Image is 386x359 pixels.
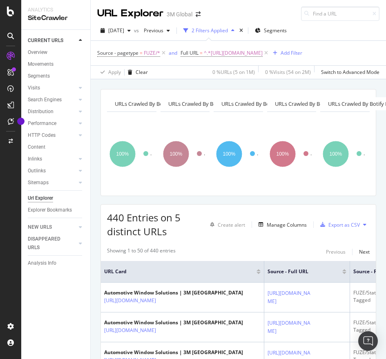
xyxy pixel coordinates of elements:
button: Clear [125,66,148,79]
svg: A chart. [107,118,154,190]
a: [URL][DOMAIN_NAME] [268,289,311,305]
button: [DATE] [97,24,134,37]
div: Outlinks [28,167,46,175]
button: Add Filter [270,48,302,58]
text: 100% [170,151,182,157]
span: Segments [264,27,287,34]
div: Analytics [28,7,84,13]
div: Analysis Info [28,259,56,268]
text: . [257,151,258,156]
a: Analysis Info [28,259,85,268]
div: Content [28,143,45,152]
a: Explorer Bookmarks [28,206,85,214]
text: 100% [223,151,236,157]
a: CURRENT URLS [28,36,76,45]
a: [URL][DOMAIN_NAME] [104,326,156,334]
input: Find a URL [301,7,379,21]
button: Apply [97,66,121,79]
a: [URL][DOMAIN_NAME] [268,319,311,335]
div: Movements [28,60,54,69]
div: URL Explorer [97,7,163,20]
div: Create alert [218,221,245,228]
a: DISAPPEARED URLS [28,235,76,252]
div: Explorer Bookmarks [28,206,72,214]
div: arrow-right-arrow-left [196,11,201,17]
button: and [169,49,177,57]
div: Search Engines [28,96,62,104]
div: Tooltip anchor [17,118,25,125]
div: Sitemaps [28,178,49,187]
text: . [364,151,365,156]
div: Url Explorer [28,194,53,203]
a: Movements [28,60,85,69]
span: FUZE/* [144,47,160,59]
div: Segments [28,72,50,80]
div: Automotive Window Solutions | 3M [GEOGRAPHIC_DATA] [104,319,243,326]
div: Manage Columns [267,221,307,228]
a: HTTP Codes [28,131,76,140]
a: NEW URLS [28,223,76,232]
button: Create alert [207,218,245,231]
div: Open Intercom Messenger [358,331,378,351]
div: Previous [326,248,346,255]
button: Switch to Advanced Mode [318,66,379,79]
div: 2 Filters Applied [192,27,228,34]
div: NEW URLS [28,223,52,232]
span: ^.*[URL][DOMAIN_NAME] [204,47,263,59]
button: Next [359,247,370,257]
text: . [150,151,152,156]
text: . [310,151,312,156]
svg: A chart. [161,118,208,190]
h4: URLs Crawled By Botify By migration [273,97,375,110]
h4: URLs Crawled By Botify By parameters [220,97,326,110]
span: Source - pagetype [97,49,138,56]
div: 0 % Visits ( 54 on 2M ) [265,69,311,76]
div: DISAPPEARED URLS [28,235,69,252]
text: 100% [276,151,289,157]
div: Automotive Window Solutions | 3M [GEOGRAPHIC_DATA] [104,349,243,356]
div: Inlinks [28,155,42,163]
div: Apply [108,69,121,76]
div: CURRENT URLS [28,36,63,45]
a: Distribution [28,107,76,116]
a: Segments [28,72,85,80]
a: Url Explorer [28,194,85,203]
span: URL Card [104,268,254,275]
div: Distribution [28,107,54,116]
text: . [204,151,205,156]
a: Search Engines [28,96,76,104]
div: Export as CSV [328,221,360,228]
div: Showing 1 to 50 of 440 entries [107,247,176,257]
span: URLs Crawled By Botify By locale [168,100,248,107]
div: Performance [28,119,56,128]
div: Next [359,248,370,255]
button: 2 Filters Applied [180,24,238,37]
a: Inlinks [28,155,76,163]
div: Switch to Advanced Mode [321,69,379,76]
a: Content [28,143,85,152]
div: Visits [28,84,40,92]
a: Performance [28,119,76,128]
h4: URLs Crawled By Botify By pagetype [113,97,214,110]
svg: A chart. [214,118,261,190]
span: = [200,49,203,56]
div: HTTP Codes [28,131,56,140]
span: = [140,49,143,56]
a: Overview [28,48,85,57]
a: [URL][DOMAIN_NAME] [104,297,156,305]
svg: A chart. [267,118,315,190]
div: Overview [28,48,47,57]
button: Segments [252,24,290,37]
span: Full URL [181,49,199,56]
div: 3M Global [167,10,192,18]
span: Source - Full URL [268,268,330,275]
div: and [169,49,177,56]
text: 100% [330,151,342,157]
svg: A chart. [320,118,368,190]
span: 440 Entries on 5 distinct URLs [107,211,181,238]
span: URLs Crawled By Botify By pagetype [115,100,202,107]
